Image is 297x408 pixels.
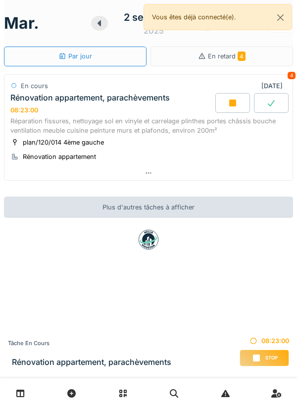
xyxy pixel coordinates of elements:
button: Close [269,4,292,31]
div: 08:23:00 [240,336,289,346]
div: Tâche en cours [8,339,171,348]
div: 08:23:00 [10,106,38,114]
span: Stop [265,355,278,361]
div: Plus d'autres tâches à afficher [4,197,293,218]
div: Rénovation appartement, parachèvements [10,93,170,102]
h1: mar. [4,14,39,33]
div: Réparation fissures, nettoyage sol en vinyle et carrelage plinthes portes châssis bouche ventilat... [10,116,287,135]
div: [DATE] [261,81,287,91]
div: Rénovation appartement [23,152,96,161]
h3: Rénovation appartement, parachèvements [12,357,171,367]
div: Vous êtes déjà connecté(e). [144,4,292,30]
div: plan/120/014 4ème gauche [23,138,104,147]
img: badge-BVDL4wpA.svg [139,230,158,250]
div: 4 [288,72,296,79]
div: 2025 [144,25,164,37]
span: 4 [238,51,246,61]
div: Par jour [58,51,92,61]
span: En retard [208,52,246,60]
div: 2 septembre [124,10,184,25]
div: En cours [21,81,48,91]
